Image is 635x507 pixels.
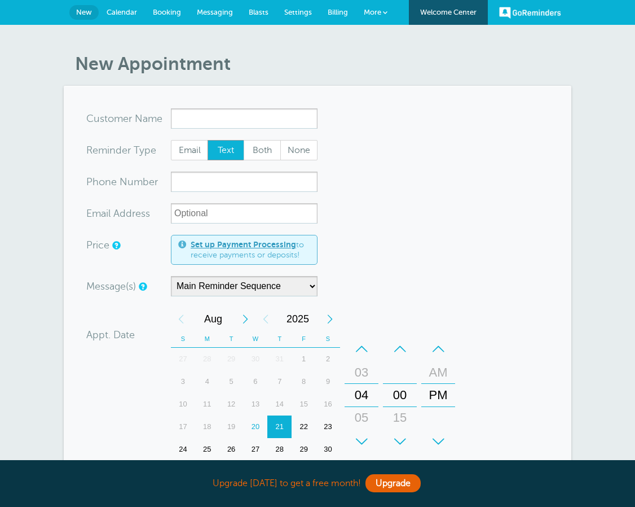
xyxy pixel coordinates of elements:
span: New [76,8,92,16]
span: tomer N [104,113,143,124]
div: 15 [292,393,316,416]
span: ne Nu [105,177,134,187]
span: None [281,141,317,160]
div: 13 [244,393,268,416]
div: Wednesday, August 27 [244,438,268,461]
div: 03 [348,361,375,384]
span: Calendar [107,8,137,16]
div: Next Month [235,308,255,330]
label: Both [244,140,281,160]
span: August [191,308,235,330]
div: ame [86,108,171,129]
span: More [364,8,381,16]
div: Upgrade [DATE] to get a free month! [64,471,571,496]
span: Messaging [197,8,233,16]
div: Monday, July 28 [195,348,219,370]
div: 31 [267,348,292,370]
label: None [280,140,318,160]
div: AM [425,361,452,384]
span: Billing [328,8,348,16]
div: Wednesday, August 13 [244,393,268,416]
div: Tuesday, August 19 [219,416,244,438]
span: il Add [106,208,132,218]
a: New [69,5,99,20]
div: 30 [316,438,340,461]
th: T [267,330,292,348]
div: 3 [171,370,195,393]
div: Sunday, August 24 [171,438,195,461]
div: Saturday, August 9 [316,370,340,393]
div: 2 [316,348,340,370]
div: Today, Wednesday, August 20 [244,416,268,438]
div: 30 [386,429,413,452]
div: 23 [316,416,340,438]
h1: New Appointment [75,53,571,75]
div: Next Year [320,308,340,330]
th: T [219,330,244,348]
div: Saturday, August 16 [316,393,340,416]
label: Reminder Type [86,145,156,155]
div: Tuesday, July 29 [219,348,244,370]
span: Pho [86,177,105,187]
div: Thursday, July 31 [267,348,292,370]
a: Set up Payment Processing [191,240,296,249]
div: 29 [292,438,316,461]
div: Hours [345,338,378,453]
div: 24 [171,438,195,461]
div: 6 [244,370,268,393]
div: 21 [267,416,292,438]
th: S [316,330,340,348]
div: 1 [292,348,316,370]
div: 00 [386,384,413,407]
div: 4 [195,370,219,393]
div: Wednesday, July 30 [244,348,268,370]
label: Email [171,140,208,160]
span: to receive payments or deposits! [191,240,310,260]
div: Monday, August 18 [195,416,219,438]
span: Blasts [249,8,268,16]
th: M [195,330,219,348]
div: 7 [267,370,292,393]
span: Text [208,141,244,160]
a: Simple templates and custom messages will use the reminder schedule set under Settings > Reminder... [139,283,145,290]
div: Sunday, August 17 [171,416,195,438]
div: Friday, August 8 [292,370,316,393]
div: 29 [219,348,244,370]
input: Optional [171,203,318,224]
div: 05 [348,407,375,429]
div: Friday, August 29 [292,438,316,461]
label: Appt. Date [86,330,135,340]
div: 06 [348,429,375,452]
div: 8 [292,370,316,393]
div: 28 [267,438,292,461]
div: 26 [219,438,244,461]
div: Thursday, August 21 [267,416,292,438]
div: Tuesday, August 26 [219,438,244,461]
div: 17 [171,416,195,438]
div: 14 [267,393,292,416]
div: 15 [386,407,413,429]
div: Thursday, August 7 [267,370,292,393]
div: 25 [195,438,219,461]
div: 12 [219,393,244,416]
div: 9 [316,370,340,393]
div: Previous Month [171,308,191,330]
label: Price [86,240,109,250]
a: Upgrade [365,474,421,492]
div: Tuesday, August 12 [219,393,244,416]
div: 18 [195,416,219,438]
div: Monday, August 11 [195,393,219,416]
div: Sunday, August 3 [171,370,195,393]
span: Settings [284,8,312,16]
div: Sunday, August 10 [171,393,195,416]
div: Saturday, August 2 [316,348,340,370]
div: Minutes [383,338,417,453]
div: Wednesday, August 6 [244,370,268,393]
th: W [244,330,268,348]
div: 22 [292,416,316,438]
div: 16 [316,393,340,416]
div: 20 [244,416,268,438]
div: Friday, August 15 [292,393,316,416]
div: 11 [195,393,219,416]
